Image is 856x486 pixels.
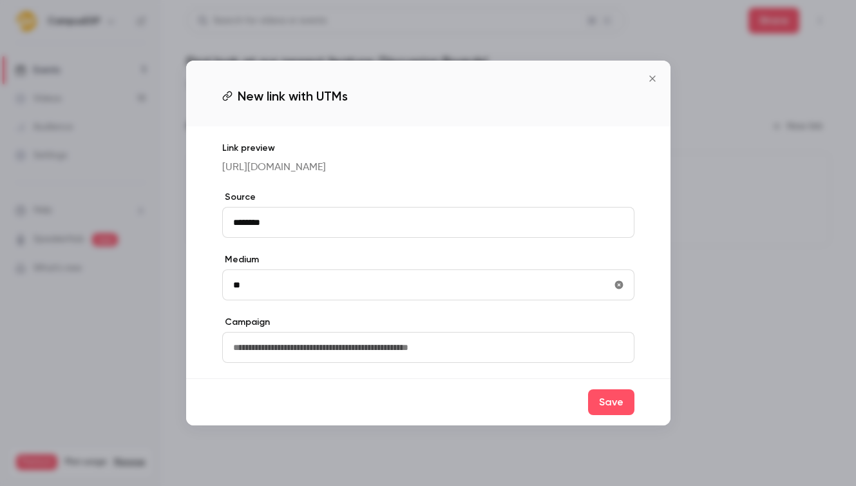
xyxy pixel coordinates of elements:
[609,275,629,295] button: utmMedium
[222,253,634,266] label: Medium
[222,142,634,155] p: Link preview
[222,191,634,204] label: Source
[222,160,634,175] p: [URL][DOMAIN_NAME]
[640,66,665,92] button: Close
[588,389,634,415] button: Save
[222,316,634,329] label: Campaign
[238,86,348,106] span: New link with UTMs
